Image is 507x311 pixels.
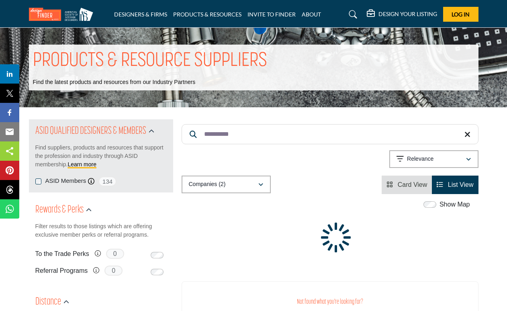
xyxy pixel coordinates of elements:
a: PRODUCTS & RESOURCES [173,11,241,18]
a: Search [341,8,362,21]
span: 0 [106,249,124,259]
div: DESIGN YOUR LISTING [367,10,437,19]
a: INVITE TO FINDER [247,11,296,18]
span: List View [448,181,474,188]
a: Learn more [67,161,96,168]
label: ASID Members [45,176,86,186]
label: To the Trade Perks [35,247,89,261]
button: Relevance [389,150,478,168]
h2: ASID QUALIFIED DESIGNERS & MEMBERS [35,124,146,139]
span: Log In [452,11,470,18]
li: Card View [382,176,432,194]
span: Card View [398,181,427,188]
h2: Rewards & Perks [35,203,84,217]
input: Switch to Referral Programs [151,269,164,275]
input: Search Keyword [182,124,478,144]
a: View List [437,181,473,188]
a: DESIGNERS & FIRMS [114,11,167,18]
label: Show Map [440,200,470,209]
button: Companies (2) [182,176,271,193]
label: Referral Programs [35,264,88,278]
h1: PRODUCTS & RESOURCE SUPPLIERS [33,49,267,74]
input: ASID Members checkbox [35,178,41,184]
button: Log In [443,7,478,22]
span: 0 [104,266,123,276]
p: Find suppliers, products and resources that support the profession and industry through ASID memb... [35,143,167,169]
input: Switch to To the Trade Perks [151,252,164,258]
span: 134 [98,176,117,186]
p: Filter results to those listings which are offering exclusive member perks or referral programs. [35,222,167,239]
a: View Card [386,181,427,188]
p: Relevance [407,155,433,163]
li: List View [432,176,478,194]
p: Find the latest products and resources from our Industry Partners [33,78,196,86]
h2: Distance [35,295,61,309]
img: Site Logo [29,8,97,21]
p: Companies (2) [189,180,226,188]
a: ABOUT [302,11,321,18]
h3: Not found what you're looking for? [198,298,462,306]
h5: DESIGN YOUR LISTING [378,10,437,18]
